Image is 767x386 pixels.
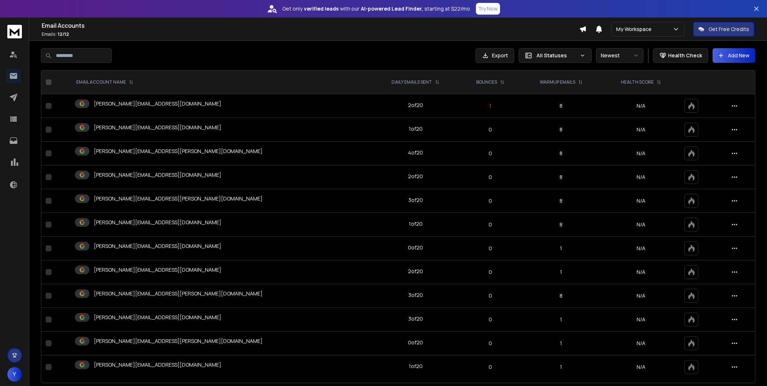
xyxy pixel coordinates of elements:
[94,337,263,345] p: [PERSON_NAME][EMAIL_ADDRESS][PERSON_NAME][DOMAIN_NAME]
[607,340,676,347] p: N/A
[713,48,755,63] button: Add New
[621,79,654,85] p: HEALTH SCORE
[520,308,602,332] td: 1
[94,148,263,155] p: [PERSON_NAME][EMAIL_ADDRESS][PERSON_NAME][DOMAIN_NAME]
[408,196,423,204] div: 3 of 20
[76,79,133,85] div: EMAIL ACCOUNT NAME
[409,363,423,370] div: 1 of 20
[408,291,423,299] div: 3 of 20
[408,173,423,180] div: 2 of 20
[58,31,69,37] span: 12 / 12
[465,173,516,181] p: 0
[304,5,339,12] strong: verified leads
[94,100,221,107] p: [PERSON_NAME][EMAIL_ADDRESS][DOMAIN_NAME]
[476,79,497,85] p: BOUNCES
[408,149,423,156] div: 4 of 20
[520,213,602,237] td: 8
[520,355,602,379] td: 1
[94,290,263,297] p: [PERSON_NAME][EMAIL_ADDRESS][PERSON_NAME][DOMAIN_NAME]
[7,367,22,382] button: Y
[409,220,423,228] div: 1 of 20
[607,268,676,276] p: N/A
[465,268,516,276] p: 0
[520,284,602,308] td: 8
[520,332,602,355] td: 1
[607,197,676,205] p: N/A
[7,25,22,38] img: logo
[42,31,579,37] p: Emails :
[607,292,676,299] p: N/A
[520,260,602,284] td: 1
[465,150,516,157] p: 0
[361,5,423,12] strong: AI-powered Lead Finder,
[42,21,579,30] h1: Email Accounts
[607,126,676,133] p: N/A
[465,102,516,110] p: 1
[607,173,676,181] p: N/A
[408,102,423,109] div: 2 of 20
[94,171,221,179] p: [PERSON_NAME][EMAIL_ADDRESS][DOMAIN_NAME]
[465,126,516,133] p: 0
[520,118,602,142] td: 8
[408,315,423,322] div: 3 of 20
[465,363,516,371] p: 0
[520,237,602,260] td: 1
[282,5,470,12] p: Get only with our starting at $22/mo
[668,52,702,59] p: Health Check
[520,189,602,213] td: 8
[392,79,432,85] p: DAILY EMAILS SENT
[607,102,676,110] p: N/A
[94,266,221,274] p: [PERSON_NAME][EMAIL_ADDRESS][DOMAIN_NAME]
[607,150,676,157] p: N/A
[520,165,602,189] td: 8
[478,5,498,12] p: Try Now
[408,244,423,251] div: 0 of 20
[709,26,749,33] p: Get Free Credits
[653,48,708,63] button: Health Check
[607,316,676,323] p: N/A
[409,125,423,133] div: 1 of 20
[693,22,754,37] button: Get Free Credits
[616,26,655,33] p: My Workspace
[94,242,221,250] p: [PERSON_NAME][EMAIL_ADDRESS][DOMAIN_NAME]
[94,219,221,226] p: [PERSON_NAME][EMAIL_ADDRESS][DOMAIN_NAME]
[607,221,676,228] p: N/A
[520,142,602,165] td: 8
[607,245,676,252] p: N/A
[94,124,221,131] p: [PERSON_NAME][EMAIL_ADDRESS][DOMAIN_NAME]
[465,292,516,299] p: 0
[465,245,516,252] p: 0
[520,94,602,118] td: 8
[408,268,423,275] div: 2 of 20
[465,197,516,205] p: 0
[476,48,514,63] button: Export
[94,314,221,321] p: [PERSON_NAME][EMAIL_ADDRESS][DOMAIN_NAME]
[465,316,516,323] p: 0
[537,52,577,59] p: All Statuses
[465,340,516,347] p: 0
[596,48,644,63] button: Newest
[540,79,575,85] p: WARMUP EMAILS
[94,195,263,202] p: [PERSON_NAME][EMAIL_ADDRESS][PERSON_NAME][DOMAIN_NAME]
[476,3,500,15] button: Try Now
[408,339,423,346] div: 0 of 20
[607,363,676,371] p: N/A
[465,221,516,228] p: 0
[94,361,221,368] p: [PERSON_NAME][EMAIL_ADDRESS][DOMAIN_NAME]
